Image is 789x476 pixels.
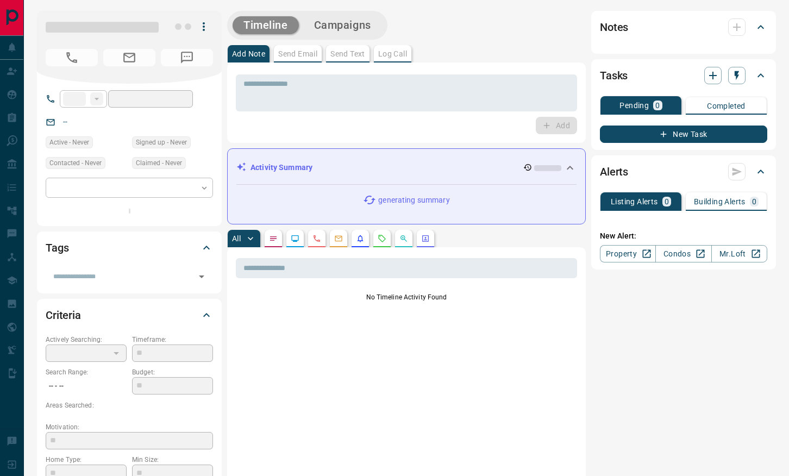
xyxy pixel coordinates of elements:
p: Listing Alerts [611,198,658,205]
h2: Notes [600,18,628,36]
p: No Timeline Activity Found [236,292,577,302]
p: 0 [665,198,669,205]
svg: Lead Browsing Activity [291,234,299,243]
p: generating summary [378,195,449,206]
svg: Calls [312,234,321,243]
h2: Alerts [600,163,628,180]
h2: Tags [46,239,68,256]
div: Criteria [46,302,213,328]
span: No Number [46,49,98,66]
p: Min Size: [132,455,213,465]
p: Add Note [232,50,265,58]
span: Signed up - Never [136,137,187,148]
div: Activity Summary [236,158,577,178]
svg: Listing Alerts [356,234,365,243]
button: Timeline [233,16,299,34]
h2: Tasks [600,67,628,84]
svg: Requests [378,234,386,243]
p: Activity Summary [251,162,312,173]
p: All [232,235,241,242]
a: Property [600,245,656,262]
svg: Agent Actions [421,234,430,243]
span: Contacted - Never [49,158,102,168]
a: -- [63,117,67,126]
svg: Emails [334,234,343,243]
p: 0 [752,198,756,205]
h2: Criteria [46,306,81,324]
div: Notes [600,14,767,40]
p: -- - -- [46,377,127,395]
span: No Email [103,49,155,66]
p: Building Alerts [694,198,746,205]
button: Campaigns [303,16,382,34]
p: Timeframe: [132,335,213,345]
button: Open [194,269,209,284]
p: Budget: [132,367,213,377]
span: No Number [161,49,213,66]
p: 0 [655,102,660,109]
p: Areas Searched: [46,400,213,410]
p: Pending [619,102,649,109]
p: New Alert: [600,230,767,242]
a: Mr.Loft [711,245,767,262]
span: Active - Never [49,137,89,148]
p: Home Type: [46,455,127,465]
p: Motivation: [46,422,213,432]
a: Condos [655,245,711,262]
svg: Notes [269,234,278,243]
button: New Task [600,126,767,143]
p: Search Range: [46,367,127,377]
div: Alerts [600,159,767,185]
p: Actively Searching: [46,335,127,345]
p: Completed [707,102,746,110]
div: Tags [46,235,213,261]
div: Tasks [600,62,767,89]
svg: Opportunities [399,234,408,243]
span: Claimed - Never [136,158,182,168]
